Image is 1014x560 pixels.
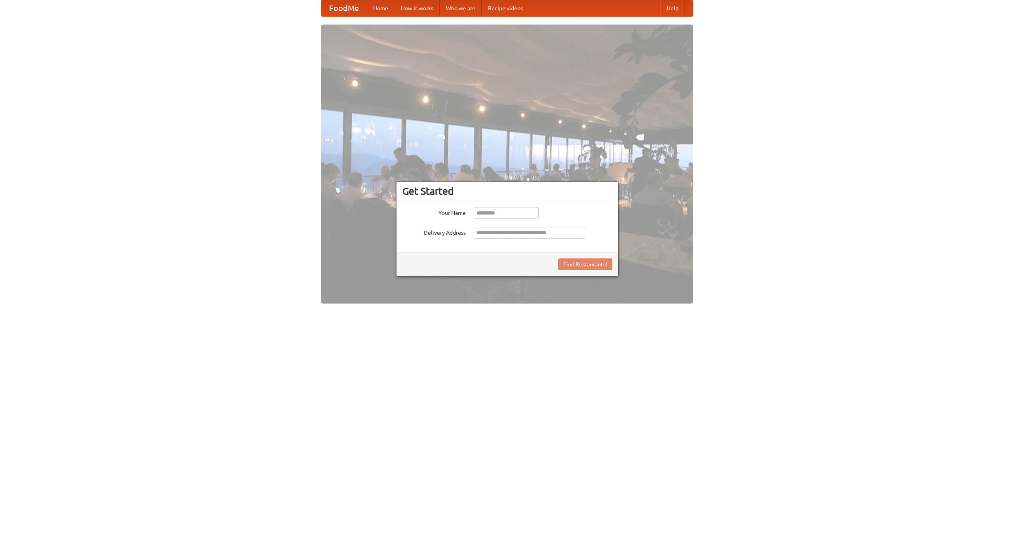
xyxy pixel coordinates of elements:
label: Delivery Address [402,227,466,237]
button: Find Restaurants! [558,258,612,270]
h3: Get Started [402,185,612,197]
a: How it works [395,0,440,16]
label: Your Name [402,207,466,217]
a: Home [367,0,395,16]
a: Recipe videos [482,0,529,16]
a: Who we are [440,0,482,16]
a: Help [660,0,685,16]
a: FoodMe [321,0,367,16]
